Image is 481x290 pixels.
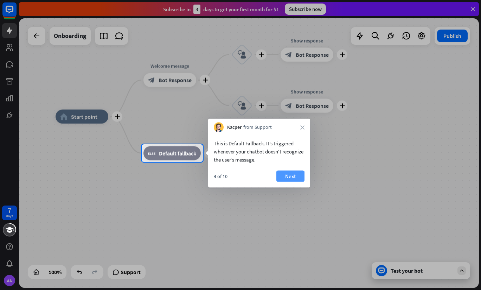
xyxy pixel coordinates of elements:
span: from Support [243,124,272,131]
button: Next [276,171,304,182]
span: Kacper [227,124,242,131]
button: Open LiveChat chat widget [6,3,27,24]
div: 4 of 10 [214,173,227,179]
i: close [300,125,304,130]
span: Default fallback [159,150,196,157]
i: block_fallback [148,150,155,157]
div: This is Default Fallback. It’s triggered whenever your chatbot doesn't recognize the user’s message. [214,139,304,164]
